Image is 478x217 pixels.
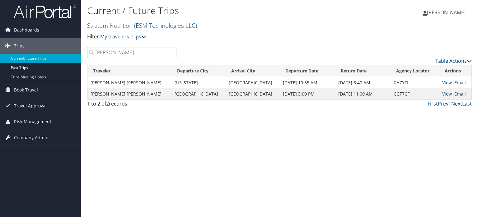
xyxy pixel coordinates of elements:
[87,88,171,100] td: [PERSON_NAME] [PERSON_NAME]
[391,88,439,100] td: CGT7CF
[391,65,439,77] th: Agency Locator: activate to sort column ascending
[280,88,335,100] td: [DATE] 3:00 PM
[87,33,344,41] p: Filter:
[448,100,451,107] a: 1
[14,4,76,19] img: airportal-logo.png
[226,88,280,100] td: [GEOGRAPHIC_DATA]
[442,91,452,97] a: View
[87,4,344,17] h1: Current / Future Trips
[171,65,226,77] th: Departure City: activate to sort column ascending
[87,21,199,30] a: Stratum Nutrition (ESM Technologies LLC)
[439,65,471,77] th: Actions
[280,65,335,77] th: Departure Date: activate to sort column descending
[171,77,226,88] td: [US_STATE]
[428,100,438,107] a: First
[14,114,51,130] span: Risk Management
[87,77,171,88] td: [PERSON_NAME] [PERSON_NAME]
[14,130,49,145] span: Company Admin
[226,65,280,77] th: Arrival City: activate to sort column ascending
[171,88,226,100] td: [GEOGRAPHIC_DATA]
[87,65,171,77] th: Traveler: activate to sort column ascending
[87,100,176,111] div: 1 to 2 of records
[442,80,452,86] a: View
[439,88,471,100] td: |
[106,100,109,107] span: 2
[14,98,47,114] span: Travel Approval
[87,47,176,58] input: Search Traveler or Arrival City
[454,91,466,97] a: Email
[280,77,335,88] td: [DATE] 10:55 AM
[438,100,448,107] a: Prev
[226,77,280,88] td: [GEOGRAPHIC_DATA]
[14,38,25,54] span: Trips
[439,77,471,88] td: |
[451,100,462,107] a: Next
[423,3,472,22] a: [PERSON_NAME]
[335,88,391,100] td: [DATE] 11:00 AM
[435,57,472,64] a: Table Actions
[391,77,439,88] td: CHZYFL
[335,65,391,77] th: Return Date: activate to sort column ascending
[462,100,472,107] a: Last
[14,22,39,38] span: Dashboards
[454,80,466,86] a: Email
[335,77,391,88] td: [DATE] 8:40 AM
[14,82,38,98] span: Book Travel
[427,9,466,16] span: [PERSON_NAME]
[100,33,146,40] a: My travelers trips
